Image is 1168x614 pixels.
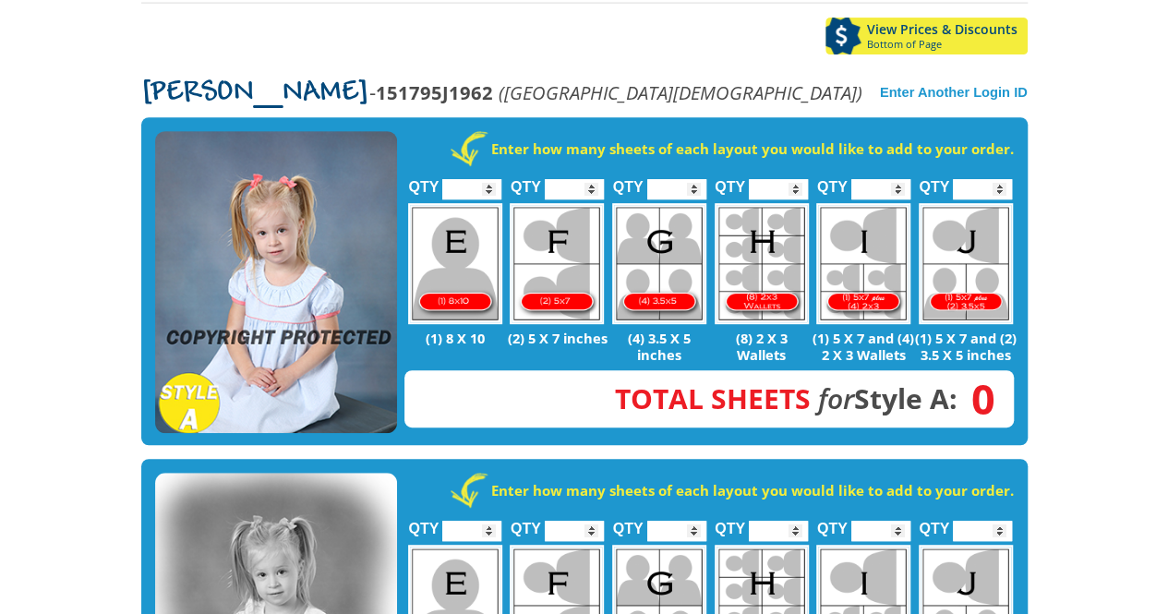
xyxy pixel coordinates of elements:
[957,389,995,409] span: 0
[141,78,369,108] span: [PERSON_NAME]
[491,139,1014,158] strong: Enter how many sheets of each layout you would like to add to your order.
[919,500,949,546] label: QTY
[615,379,957,417] strong: Style A:
[816,203,910,324] img: I
[715,203,809,324] img: H
[813,330,915,363] p: (1) 5 X 7 and (4) 2 X 3 Wallets
[710,330,813,363] p: (8) 2 X 3 Wallets
[867,39,1028,50] span: Bottom of Page
[408,159,439,204] label: QTY
[715,159,745,204] label: QTY
[408,203,502,324] img: E
[499,79,862,105] em: ([GEOGRAPHIC_DATA][DEMOGRAPHIC_DATA])
[155,131,397,434] img: STYLE A
[915,330,1017,363] p: (1) 5 X 7 and (2) 3.5 X 5 inches
[818,379,854,417] em: for
[511,159,541,204] label: QTY
[919,159,949,204] label: QTY
[817,159,848,204] label: QTY
[376,79,493,105] strong: 151795J1962
[408,500,439,546] label: QTY
[491,481,1014,500] strong: Enter how many sheets of each layout you would like to add to your order.
[880,85,1028,100] a: Enter Another Login ID
[141,82,862,103] p: -
[825,18,1028,54] a: View Prices & DiscountsBottom of Page
[404,330,507,346] p: (1) 8 X 10
[817,500,848,546] label: QTY
[612,203,706,324] img: G
[510,203,604,324] img: F
[615,379,811,417] span: Total Sheets
[511,500,541,546] label: QTY
[613,159,644,204] label: QTY
[506,330,608,346] p: (2) 5 X 7 inches
[613,500,644,546] label: QTY
[919,203,1013,324] img: J
[715,500,745,546] label: QTY
[608,330,711,363] p: (4) 3.5 X 5 inches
